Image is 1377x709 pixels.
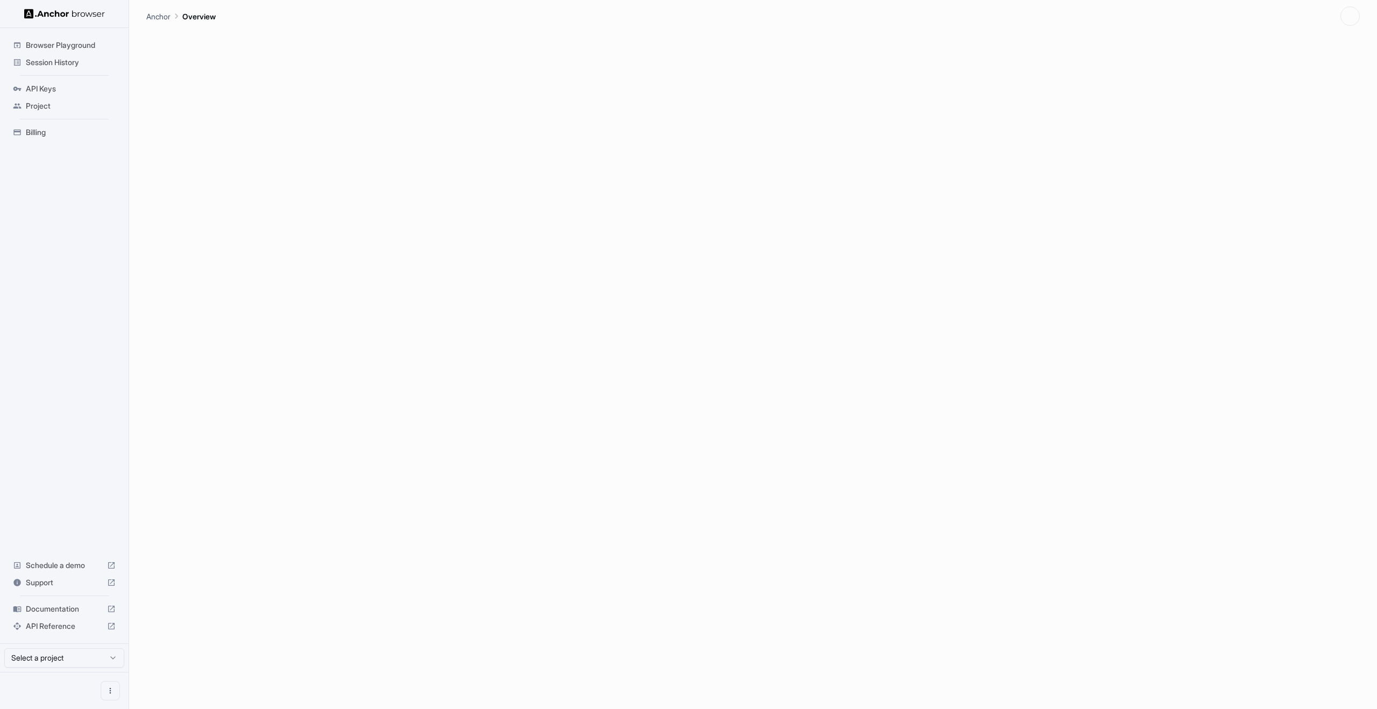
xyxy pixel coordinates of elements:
span: Project [26,101,116,111]
div: Billing [9,124,120,141]
span: Browser Playground [26,40,116,51]
div: API Reference [9,618,120,635]
span: API Reference [26,621,103,632]
span: Schedule a demo [26,560,103,571]
div: Project [9,97,120,115]
span: Session History [26,57,116,68]
p: Overview [182,11,216,22]
div: Support [9,574,120,591]
span: Documentation [26,604,103,614]
span: Support [26,577,103,588]
p: Anchor [146,11,171,22]
nav: breadcrumb [146,10,216,22]
span: Billing [26,127,116,138]
button: Open menu [101,681,120,700]
div: Schedule a demo [9,557,120,574]
div: API Keys [9,80,120,97]
div: Documentation [9,600,120,618]
div: Browser Playground [9,37,120,54]
span: API Keys [26,83,116,94]
div: Session History [9,54,120,71]
img: Anchor Logo [24,9,105,19]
